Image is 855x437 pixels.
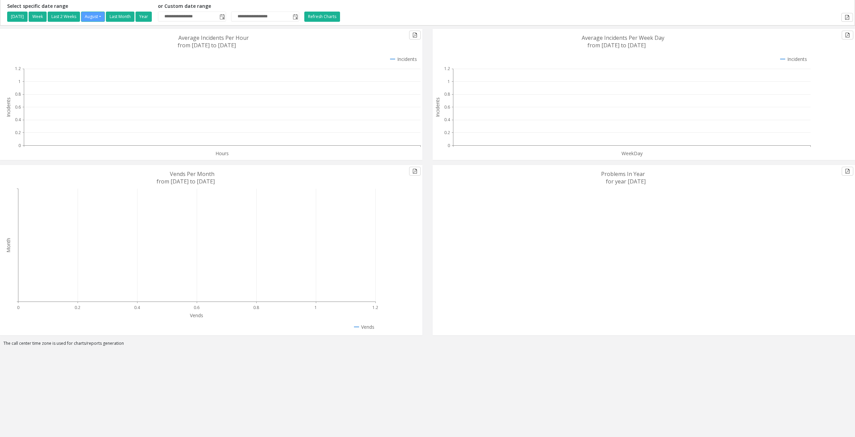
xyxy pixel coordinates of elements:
[190,312,203,319] text: Vends
[444,130,450,135] text: 0.2
[291,12,299,21] span: Toggle popup
[170,170,214,178] text: Vends Per Month
[178,34,249,42] text: Average Incidents Per Hour
[7,12,28,22] button: [DATE]
[157,178,215,185] text: from [DATE] to [DATE]
[587,42,646,49] text: from [DATE] to [DATE]
[178,42,236,49] text: from [DATE] to [DATE]
[606,178,646,185] text: for year [DATE]
[842,31,853,39] button: Export to pdf
[194,305,199,310] text: 0.6
[134,305,140,310] text: 0.4
[29,12,47,22] button: Week
[841,13,853,22] button: Export to pdf
[18,143,21,148] text: 0
[622,150,643,157] text: WeekDay
[448,143,450,148] text: 0
[106,12,134,22] button: Last Month
[582,34,664,42] text: Average Incidents Per Week Day
[15,104,21,110] text: 0.6
[409,31,421,39] button: Export to pdf
[158,3,299,9] h5: or Custom date range
[218,12,226,21] span: Toggle popup
[135,12,152,22] button: Year
[842,167,853,176] button: Export to pdf
[448,79,450,84] text: 1
[5,97,12,117] text: Incidents
[81,12,105,22] button: August
[75,305,80,310] text: 0.2
[215,150,229,157] text: Hours
[409,167,421,176] button: Export to pdf
[15,130,21,135] text: 0.2
[15,117,21,123] text: 0.4
[17,305,19,310] text: 0
[15,91,21,97] text: 0.8
[434,97,441,117] text: Incidents
[15,66,21,71] text: 1.2
[372,305,378,310] text: 1.2
[48,12,80,22] button: Last 2 Weeks
[444,66,450,71] text: 1.2
[18,79,21,84] text: 1
[314,305,317,310] text: 1
[444,117,450,123] text: 0.4
[601,170,645,178] text: Problems In Year
[253,305,259,310] text: 0.8
[304,12,340,22] button: Refresh Charts
[7,3,153,9] h5: Select specific date range
[444,91,450,97] text: 0.8
[5,238,12,253] text: Month
[444,104,450,110] text: 0.6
